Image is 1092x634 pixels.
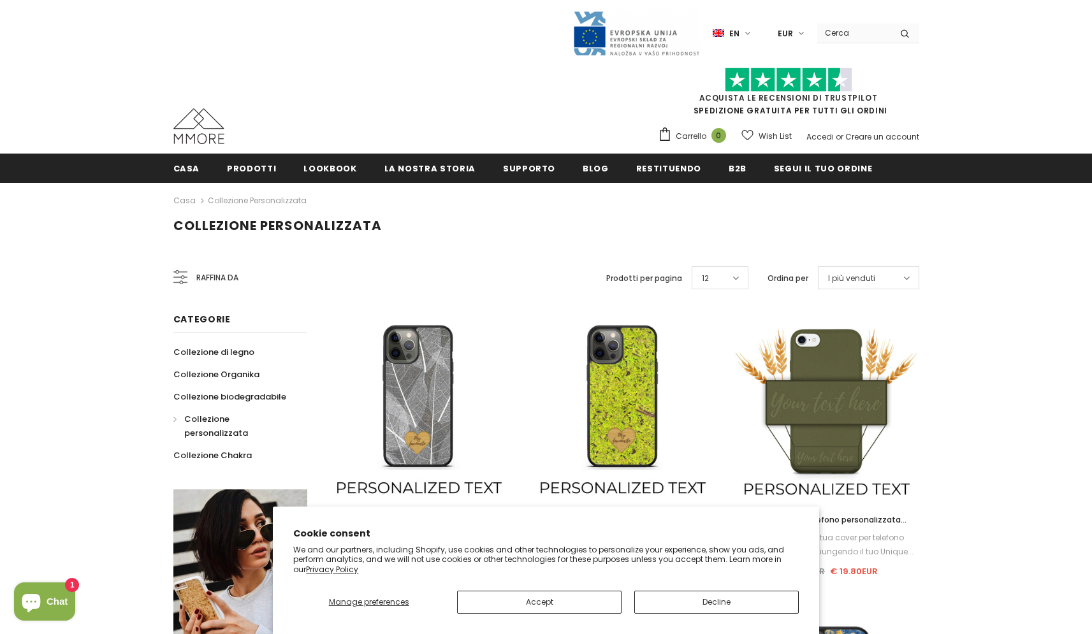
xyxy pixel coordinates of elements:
inbox-online-store-chat: Shopify online store chat [10,582,79,624]
a: La nostra storia [384,154,476,182]
img: Casi MMORE [173,108,224,144]
span: I più venduti [828,272,875,285]
span: Categorie [173,313,231,326]
span: € 19.80EUR [830,565,878,577]
span: or [836,131,843,142]
span: Wish List [759,130,792,143]
button: Accept [457,591,622,614]
a: Collezione Organika [173,363,259,385]
a: Acquista le recensioni di TrustPilot [699,92,878,103]
div: ❤️ Personalizza la tua cover per telefono Biodegradabile aggiungendo il tuo Unique... [734,531,919,559]
span: Restituendo [636,162,701,175]
a: Collezione personalizzata [208,195,307,206]
a: Blog [583,154,609,182]
span: Prodotti [227,162,276,175]
p: We and our partners, including Shopify, use cookies and other technologies to personalize your ex... [293,545,799,575]
a: Segui il tuo ordine [774,154,872,182]
span: Custodia per telefono personalizzata biodegradabile - Verde oliva [752,514,906,539]
a: Custodia per telefono personalizzata biodegradabile - Verde oliva [734,513,919,527]
a: Javni Razpis [572,27,700,38]
span: Collezione biodegradabile [173,391,286,403]
a: Carrello 0 [658,127,732,146]
a: Creare un account [845,131,919,142]
span: supporto [503,162,555,175]
span: Carrello [676,130,706,143]
a: Prodotti [227,154,276,182]
a: Privacy Policy [306,564,358,575]
a: Casa [173,193,196,208]
a: B2B [729,154,746,182]
span: Collezione Chakra [173,449,252,461]
span: SPEDIZIONE GRATUITA PER TUTTI GLI ORDINI [658,73,919,116]
span: La nostra storia [384,162,476,175]
h2: Cookie consent [293,527,799,540]
span: Raffina da [196,271,238,285]
a: Collezione personalizzata [173,408,293,444]
a: Lookbook [303,154,356,182]
span: Manage preferences [329,596,409,607]
a: Collezione biodegradabile [173,385,286,408]
a: Restituendo [636,154,701,182]
span: € 26.90EUR [775,565,825,577]
img: i-lang-1.png [713,28,724,39]
span: Lookbook [303,162,356,175]
img: Fidati di Pilot Stars [725,68,852,92]
span: Segui il tuo ordine [774,162,872,175]
span: en [729,27,739,40]
a: Collezione Chakra [173,444,252,466]
span: Collezione di legno [173,346,254,358]
button: Decline [634,591,799,614]
span: Collezione Organika [173,368,259,380]
a: Collezione di legno [173,341,254,363]
span: Blog [583,162,609,175]
input: Search Site [817,24,891,42]
a: supporto [503,154,555,182]
span: Collezione personalizzata [173,217,382,234]
span: 0 [711,128,726,143]
label: Prodotti per pagina [606,272,682,285]
button: Manage preferences [293,591,444,614]
a: Casa [173,154,200,182]
span: 12 [702,272,709,285]
img: Javni Razpis [572,10,700,57]
a: Accedi [806,131,834,142]
span: Collezione personalizzata [184,413,248,439]
label: Ordina per [768,272,808,285]
span: Casa [173,162,200,175]
span: B2B [729,162,746,175]
a: Wish List [741,125,792,147]
span: EUR [778,27,793,40]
